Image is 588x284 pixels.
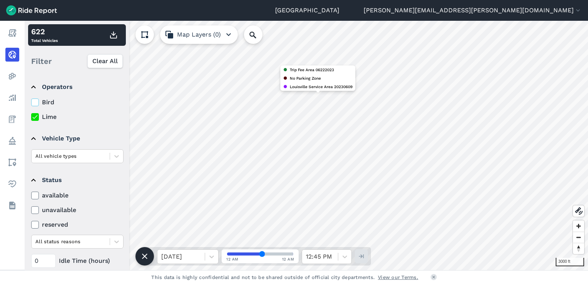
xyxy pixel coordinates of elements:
label: unavailable [31,205,124,215]
label: reserved [31,220,124,229]
input: Search Location or Vehicles [244,25,275,44]
div: Idle Time (hours) [31,254,124,268]
button: Zoom out [573,232,584,243]
a: Realtime [5,48,19,62]
span: Clear All [92,57,118,66]
div: 622 [31,26,58,37]
div: 3000 ft [556,258,584,266]
button: Map Layers (0) [160,25,238,44]
div: Total Vehicles [31,26,58,44]
summary: Vehicle Type [31,128,122,149]
label: Lime [31,112,124,122]
a: Heatmaps [5,69,19,83]
span: 12 AM [282,256,294,262]
a: Fees [5,112,19,126]
a: Policy [5,134,19,148]
a: Areas [5,155,19,169]
span: 12 AM [226,256,239,262]
label: Bird [31,98,124,107]
img: Ride Report [6,5,57,15]
span: Louisville Service Area 20230609 [290,83,352,90]
span: Trip Fee Area 06222023 [290,66,334,73]
summary: Status [31,169,122,191]
button: Reset bearing to north [573,243,584,254]
a: Datasets [5,199,19,212]
div: Filter [28,49,126,73]
a: Health [5,177,19,191]
span: No Parking Zone [290,75,321,82]
label: available [31,191,124,200]
a: Analyze [5,91,19,105]
summary: Operators [31,76,122,98]
canvas: Map [25,21,588,270]
a: View our Terms. [378,274,418,281]
button: Clear All [87,54,123,68]
button: Zoom in [573,221,584,232]
a: Report [5,26,19,40]
a: [GEOGRAPHIC_DATA] [275,6,339,15]
button: [PERSON_NAME][EMAIL_ADDRESS][PERSON_NAME][DOMAIN_NAME] [364,6,582,15]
